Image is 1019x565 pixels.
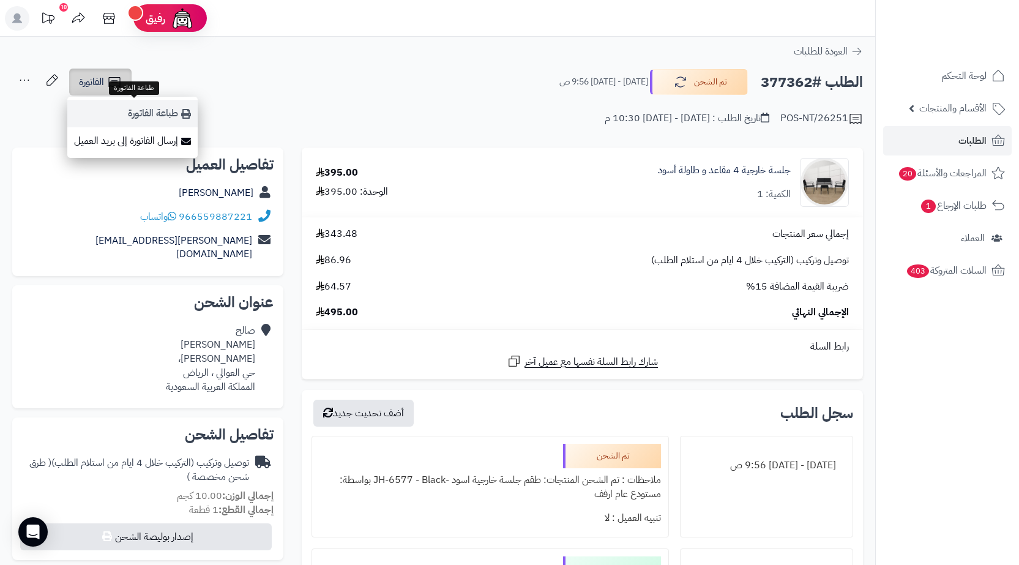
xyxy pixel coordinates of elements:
[772,227,849,241] span: إجمالي سعر المنتجات
[883,126,1012,155] a: الطلبات
[316,253,351,268] span: 86.96
[651,253,849,268] span: توصيل وتركيب (التركيب خلال 4 ايام من استلام الطلب)
[746,280,849,294] span: ضريبة القيمة المضافة 15%
[22,295,274,310] h2: عنوان الشحن
[757,187,791,201] div: الكمية: 1
[109,81,159,95] div: طباعة الفاتورة
[316,227,357,241] span: 343.48
[906,262,987,279] span: السلات المتروكة
[899,167,916,181] span: 20
[898,165,987,182] span: المراجعات والأسئلة
[79,75,104,89] span: الفاتورة
[801,158,848,207] img: 1752406678-1-90x90.jpg
[921,200,936,213] span: 1
[883,223,1012,253] a: العملاء
[316,166,358,180] div: 395.00
[563,444,661,468] div: تم الشحن
[166,324,255,394] div: صالح [PERSON_NAME] [PERSON_NAME]، حي العوالي ، الرياض المملكة العربية السعودية
[59,3,68,12] div: 10
[177,488,274,503] small: 10.00 كجم
[507,354,658,369] a: شارك رابط السلة نفسها مع عميل آخر
[792,305,849,320] span: الإجمالي النهائي
[316,185,388,199] div: الوحدة: 395.00
[907,264,929,278] span: 403
[650,69,748,95] button: تم الشحن
[22,157,274,172] h2: تفاصيل العميل
[605,111,769,125] div: تاريخ الطلب : [DATE] - [DATE] 10:30 م
[22,427,274,442] h2: تفاصيل الشحن
[761,70,863,95] h2: الطلب #377362
[20,523,272,550] button: إصدار بوليصة الشحن
[883,61,1012,91] a: لوحة التحكم
[222,488,274,503] strong: إجمالي الوزن:
[559,76,648,88] small: [DATE] - [DATE] 9:56 ص
[146,11,165,26] span: رفيق
[67,127,198,155] a: إرسال الفاتورة إلى بريد العميل
[780,111,863,126] div: POS-NT/26251
[524,355,658,369] span: شارك رابط السلة نفسها مع عميل آخر
[218,503,274,517] strong: إجمالي القطع:
[958,132,987,149] span: الطلبات
[319,468,661,506] div: ملاحظات : تم الشحن المنتجات: طقم جلسة خارجية اسود -JH-6577 - Black بواسطة: مستودع عام ارفف
[179,185,253,200] a: [PERSON_NAME]
[32,6,63,34] a: تحديثات المنصة
[883,256,1012,285] a: السلات المتروكة403
[189,503,274,517] small: 1 قطعة
[883,191,1012,220] a: طلبات الإرجاع1
[319,506,661,530] div: تنبيه العميل : لا
[307,340,858,354] div: رابط السلة
[883,159,1012,188] a: المراجعات والأسئلة20
[688,454,845,477] div: [DATE] - [DATE] 9:56 ص
[794,44,848,59] span: العودة للطلبات
[67,100,198,127] a: طباعة الفاتورة
[941,67,987,84] span: لوحة التحكم
[179,209,252,224] a: 966559887221
[780,406,853,421] h3: سجل الطلب
[313,400,414,427] button: أضف تحديث جديد
[961,230,985,247] span: العملاء
[29,455,249,484] span: ( طرق شحن مخصصة )
[22,456,249,484] div: توصيل وتركيب (التركيب خلال 4 ايام من استلام الطلب)
[140,209,176,224] a: واتساب
[18,517,48,547] div: Open Intercom Messenger
[69,69,132,95] a: الفاتورة
[920,197,987,214] span: طلبات الإرجاع
[316,280,351,294] span: 64.57
[658,163,791,178] a: جلسة خارجية 4 مقاعد و طاولة أسود
[170,6,195,31] img: ai-face.png
[95,233,252,262] a: [PERSON_NAME][EMAIL_ADDRESS][DOMAIN_NAME]
[794,44,863,59] a: العودة للطلبات
[919,100,987,117] span: الأقسام والمنتجات
[316,305,358,320] span: 495.00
